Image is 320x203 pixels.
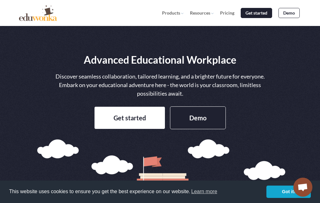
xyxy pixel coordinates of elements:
a: Get started [241,8,272,18]
h1: Advanced Educational Workplace [84,52,236,67]
p: Discover seamless collaboration, tailored learning, and a brighter future for everyone. Embark on... [49,72,271,98]
a: Pricing [220,10,234,16]
a: Open chat [293,178,312,197]
a: learn more about cookies [190,187,218,196]
img: Educational Data Analytics | Eduwonka [19,5,57,21]
a: dismiss cookie message [266,186,311,198]
span: This website uses cookies to ensure you get the best experience on our website. [9,187,261,196]
a: Demo [278,8,300,18]
a: Demo [170,106,226,129]
a: Get started [94,106,165,129]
